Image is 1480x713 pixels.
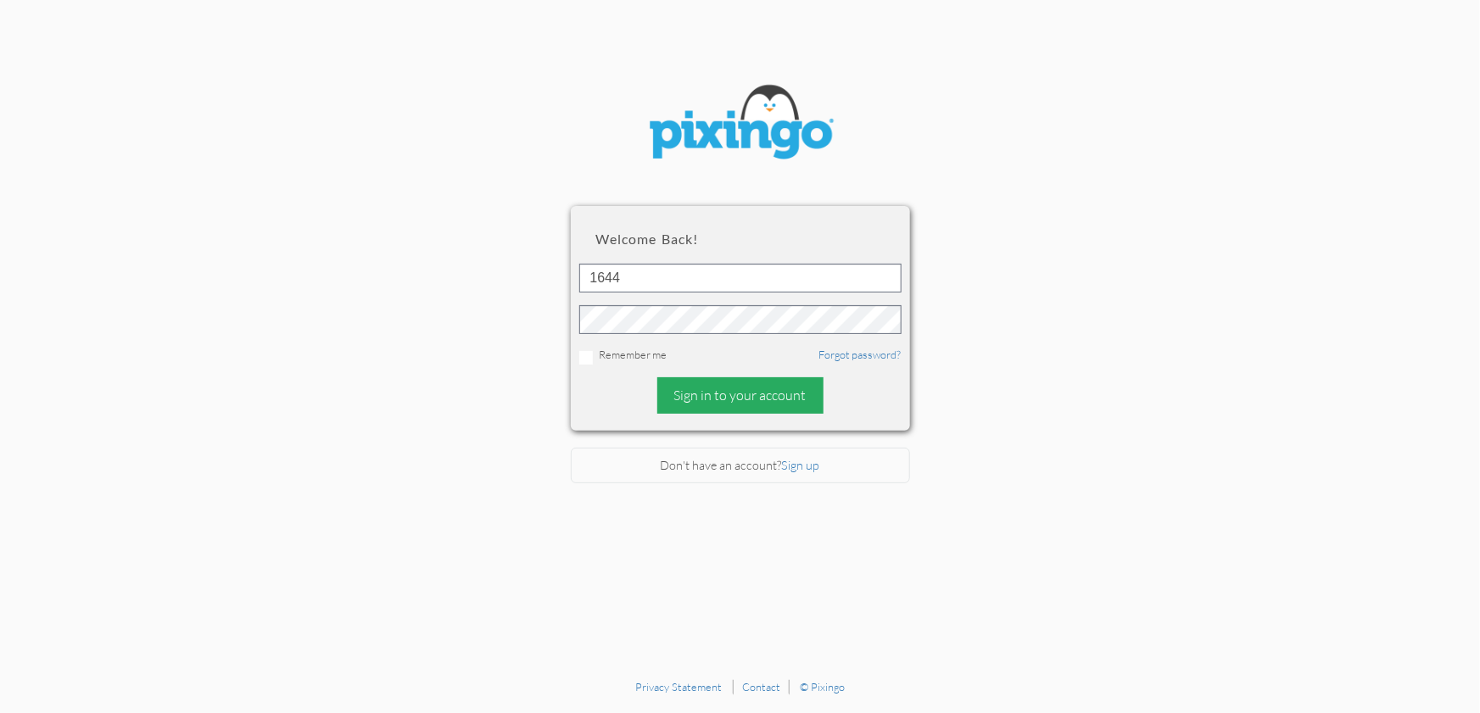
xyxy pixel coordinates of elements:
[742,680,780,694] a: Contact
[571,448,910,484] div: Don't have an account?
[819,348,902,361] a: Forgot password?
[639,76,842,172] img: pixingo logo
[635,680,722,694] a: Privacy Statement
[579,347,902,365] div: Remember me
[800,680,845,694] a: © Pixingo
[782,458,820,472] a: Sign up
[596,231,885,247] h2: Welcome back!
[579,264,902,292] input: ID or Email
[657,377,824,414] div: Sign in to your account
